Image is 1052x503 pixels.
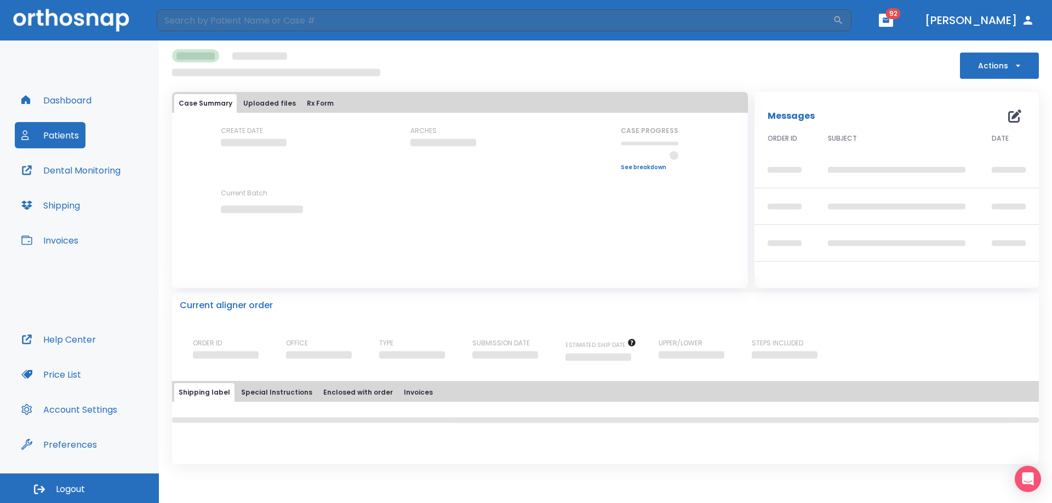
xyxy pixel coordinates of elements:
[410,126,437,136] p: ARCHES
[15,396,124,423] button: Account Settings
[302,94,338,113] button: Rx Form
[768,134,797,143] span: ORDER ID
[286,338,308,348] p: OFFICE
[1015,466,1041,492] div: Open Intercom Messenger
[752,338,803,348] p: STEPS INCLUDED
[174,383,235,402] button: Shipping label
[15,122,85,148] button: Patients
[221,126,263,136] p: CREATE DATE
[174,94,746,113] div: tabs
[56,483,85,495] span: Logout
[659,338,702,348] p: UPPER/LOWER
[15,87,98,113] button: Dashboard
[174,383,1037,402] div: tabs
[95,440,105,449] div: Tooltip anchor
[960,53,1039,79] button: Actions
[472,338,530,348] p: SUBMISSION DATE
[992,134,1009,143] span: DATE
[174,94,237,113] button: Case Summary
[565,341,636,349] span: The date will be available after approving treatment plan
[15,157,127,183] button: Dental Monitoring
[399,383,437,402] button: Invoices
[886,8,901,19] span: 92
[239,94,300,113] button: Uploaded files
[180,299,273,312] p: Current aligner order
[15,431,104,458] button: Preferences
[621,164,678,171] a: See breakdown
[193,338,222,348] p: ORDER ID
[13,9,129,31] img: Orthosnap
[15,361,88,388] button: Price List
[15,326,102,352] button: Help Center
[379,338,393,348] p: TYPE
[319,383,397,402] button: Enclosed with order
[828,134,857,143] span: SUBJECT
[221,188,319,198] p: Current Batch
[15,192,87,218] button: Shipping
[157,9,833,31] input: Search by Patient Name or Case #
[921,10,1039,30] button: [PERSON_NAME]
[15,227,85,253] button: Invoices
[768,109,815,123] p: Messages
[621,126,678,136] p: CASE PROGRESS
[237,383,317,402] button: Special Instructions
